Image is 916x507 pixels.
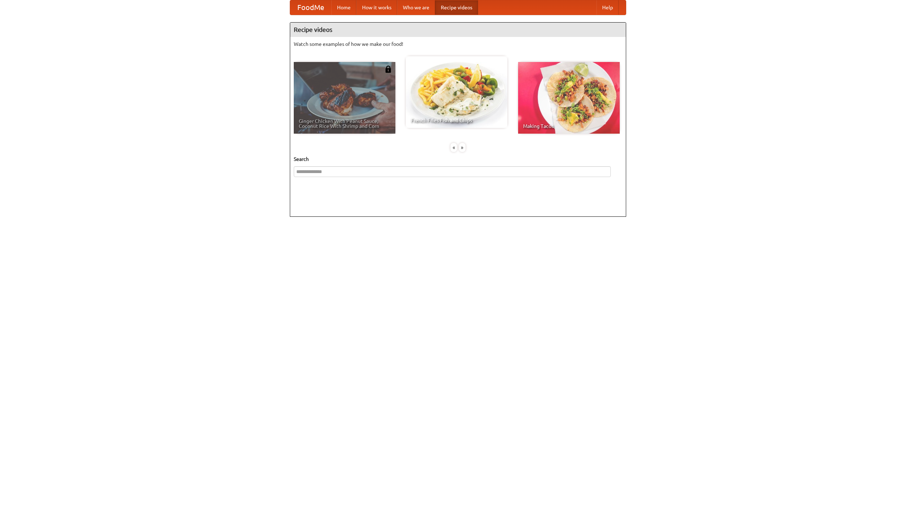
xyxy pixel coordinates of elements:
img: 483408.png [385,66,392,73]
a: Making Tacos [518,62,620,134]
a: Help [596,0,619,15]
a: Home [331,0,356,15]
p: Watch some examples of how we make our food! [294,40,622,48]
span: French Fries Fish and Chips [411,118,502,123]
div: « [450,143,457,152]
h5: Search [294,156,622,163]
a: French Fries Fish and Chips [406,56,507,128]
a: Who we are [397,0,435,15]
a: Recipe videos [435,0,478,15]
div: » [459,143,466,152]
h4: Recipe videos [290,23,626,37]
a: How it works [356,0,397,15]
span: Making Tacos [523,124,615,129]
a: FoodMe [290,0,331,15]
